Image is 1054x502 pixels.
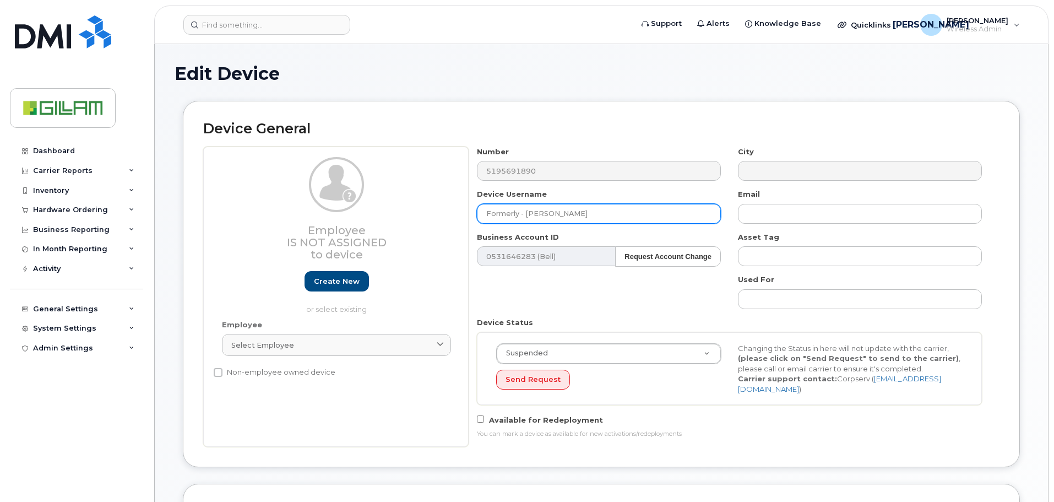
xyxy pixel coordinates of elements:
strong: (please click on "Send Request" to send to the carrier) [738,354,959,363]
input: Available for Redeployment [477,415,484,423]
a: Select employee [222,334,451,356]
button: Send Request [496,370,570,390]
span: Select employee [231,340,294,350]
h3: Employee [222,224,451,261]
label: Email [738,189,760,199]
strong: Request Account Change [624,252,711,261]
h2: Device General [203,121,999,137]
span: Is not assigned [287,236,387,249]
h1: Edit Device [175,64,1028,83]
strong: Carrier support contact: [738,374,837,383]
label: Business Account ID [477,232,559,242]
div: You can mark a device as available for new activations/redeployments [477,430,982,439]
button: Request Account Change [615,246,721,267]
label: Device Username [477,189,547,199]
a: [EMAIL_ADDRESS][DOMAIN_NAME] [738,374,941,393]
label: Non-employee owned device [214,366,335,379]
label: Number [477,147,509,157]
label: Asset Tag [738,232,779,242]
label: Device Status [477,317,533,328]
label: Used For [738,274,774,285]
label: Employee [222,320,262,330]
p: or select existing [222,304,451,315]
div: Changing the Status in here will not update with the carrier, , please call or email carrier to e... [730,343,971,395]
label: City [738,147,754,157]
a: Create new [305,271,369,292]
span: Available for Redeployment [489,415,603,424]
span: to device [311,248,363,261]
a: Suspended [497,344,721,364]
span: Suspended [499,348,548,358]
input: Non-employee owned device [214,368,222,377]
